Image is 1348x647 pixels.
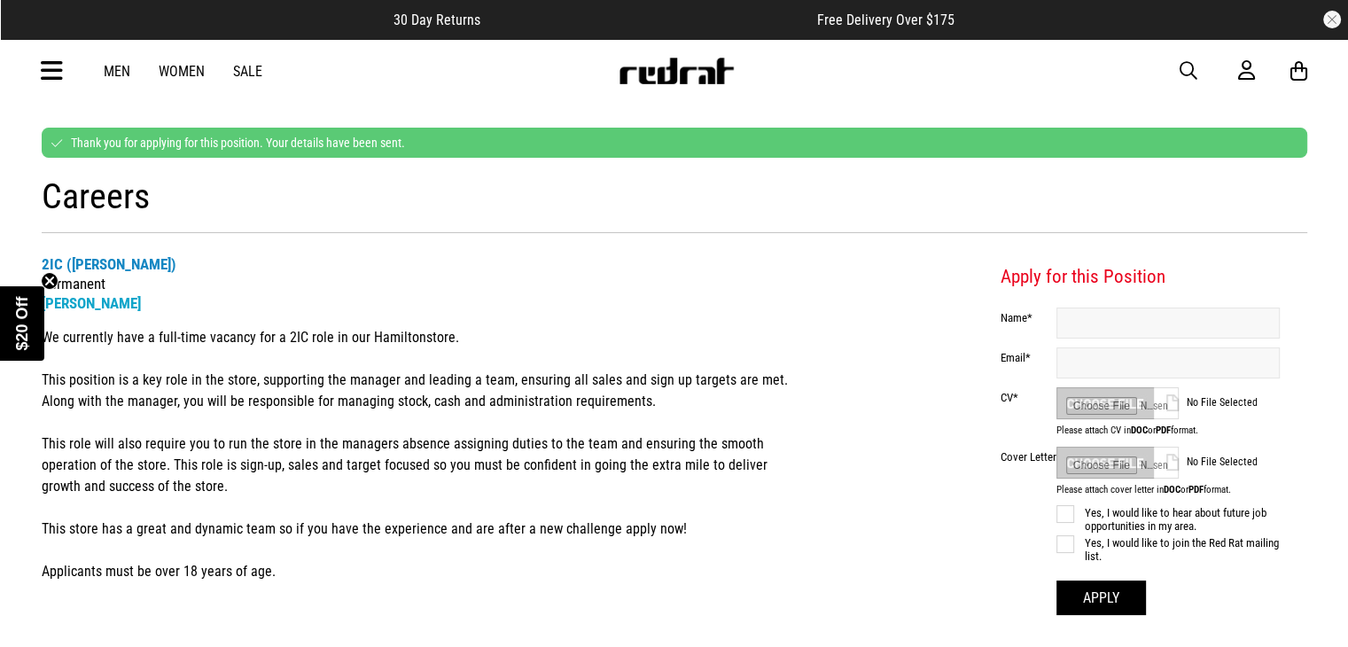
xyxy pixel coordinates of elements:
a: Women [159,63,205,80]
label: Yes, I would like to hear about future job opportunities in my area. [1056,506,1281,533]
span: $20 Off [13,296,31,350]
label: Name* [1001,311,1056,324]
button: Apply [1056,581,1146,615]
div: Thank you for applying for this position. Your details have been sent. [42,128,1307,158]
a: Sale [233,63,262,80]
span: Free Delivery Over $175 [817,12,955,28]
strong: DOC [1131,425,1148,436]
img: Redrat logo [618,58,735,84]
button: Open LiveChat chat widget [14,7,67,60]
span: 30 Day Returns [393,12,480,28]
iframe: Customer reviews powered by Trustpilot [516,11,782,28]
strong: 2IC ([PERSON_NAME]) [42,255,176,273]
h1: Careers [42,175,1307,233]
strong: DOC [1164,484,1180,495]
label: Cover Letter [1001,450,1056,464]
h3: Apply for this Position [1001,265,1281,290]
strong: PDF [1156,425,1171,436]
span: Please attach cover letter in or format. [1056,484,1281,495]
strong: PDF [1188,484,1204,495]
span: No File Selected [1186,396,1280,409]
a: Men [104,63,130,80]
h2: Permanent [42,254,801,313]
p: We currently have a full-time vacancy for a 2IC role in our Hamiltonstore. This position is a key... [42,327,801,582]
label: Yes, I would like to join the Red Rat mailing list. [1056,536,1281,563]
a: [PERSON_NAME] [42,294,141,312]
span: Please attach CV in or format. [1056,425,1281,436]
button: Close teaser [41,272,58,290]
span: No File Selected [1186,456,1280,468]
label: Email* [1001,351,1056,364]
